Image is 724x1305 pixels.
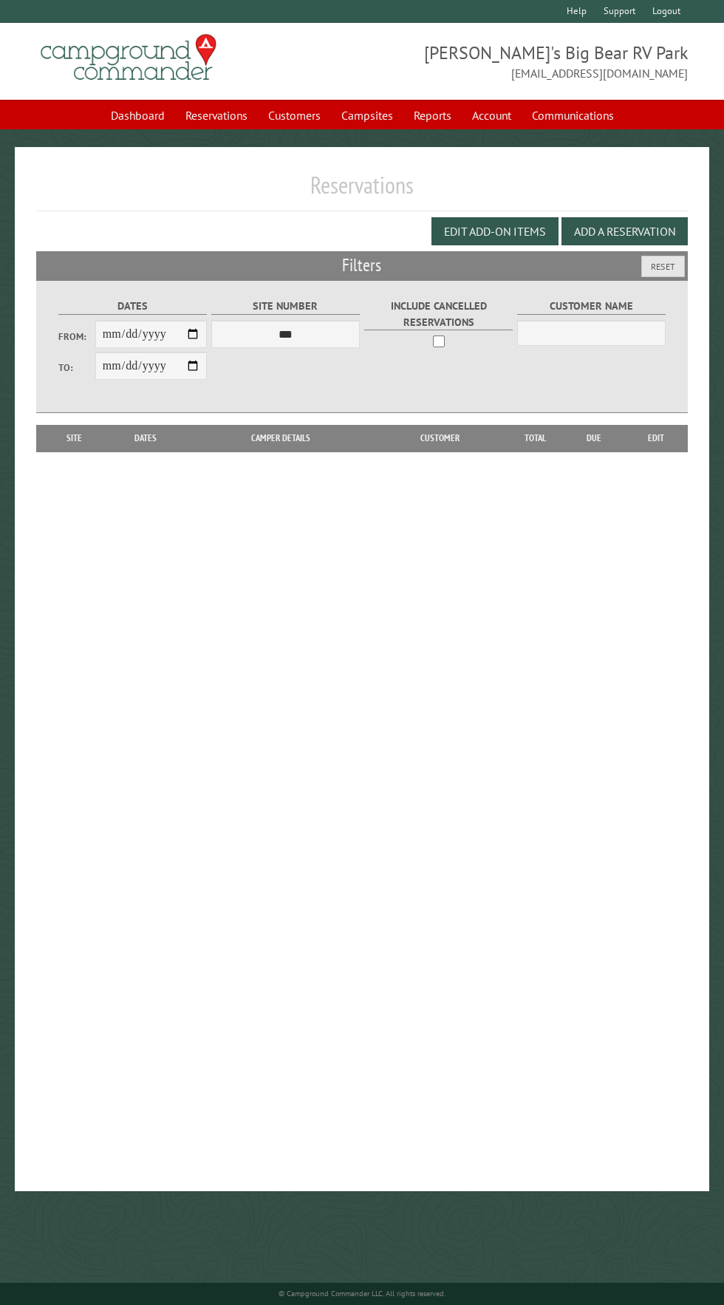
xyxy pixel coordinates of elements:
[36,251,688,279] h2: Filters
[561,217,688,245] button: Add a Reservation
[102,101,174,129] a: Dashboard
[624,425,688,452] th: Edit
[58,330,95,344] label: From:
[431,217,559,245] button: Edit Add-on Items
[463,101,520,129] a: Account
[105,425,186,452] th: Dates
[211,298,360,315] label: Site Number
[364,298,513,330] label: Include Cancelled Reservations
[332,101,402,129] a: Campsites
[186,425,375,452] th: Camper Details
[58,298,207,315] label: Dates
[375,425,505,452] th: Customer
[259,101,329,129] a: Customers
[564,425,624,452] th: Due
[44,425,105,452] th: Site
[279,1289,445,1298] small: © Campground Commander LLC. All rights reserved.
[362,41,688,82] span: [PERSON_NAME]'s Big Bear RV Park [EMAIL_ADDRESS][DOMAIN_NAME]
[58,361,95,375] label: To:
[523,101,623,129] a: Communications
[36,29,221,86] img: Campground Commander
[177,101,256,129] a: Reservations
[641,256,685,277] button: Reset
[505,425,564,452] th: Total
[405,101,460,129] a: Reports
[36,171,688,211] h1: Reservations
[517,298,666,315] label: Customer Name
